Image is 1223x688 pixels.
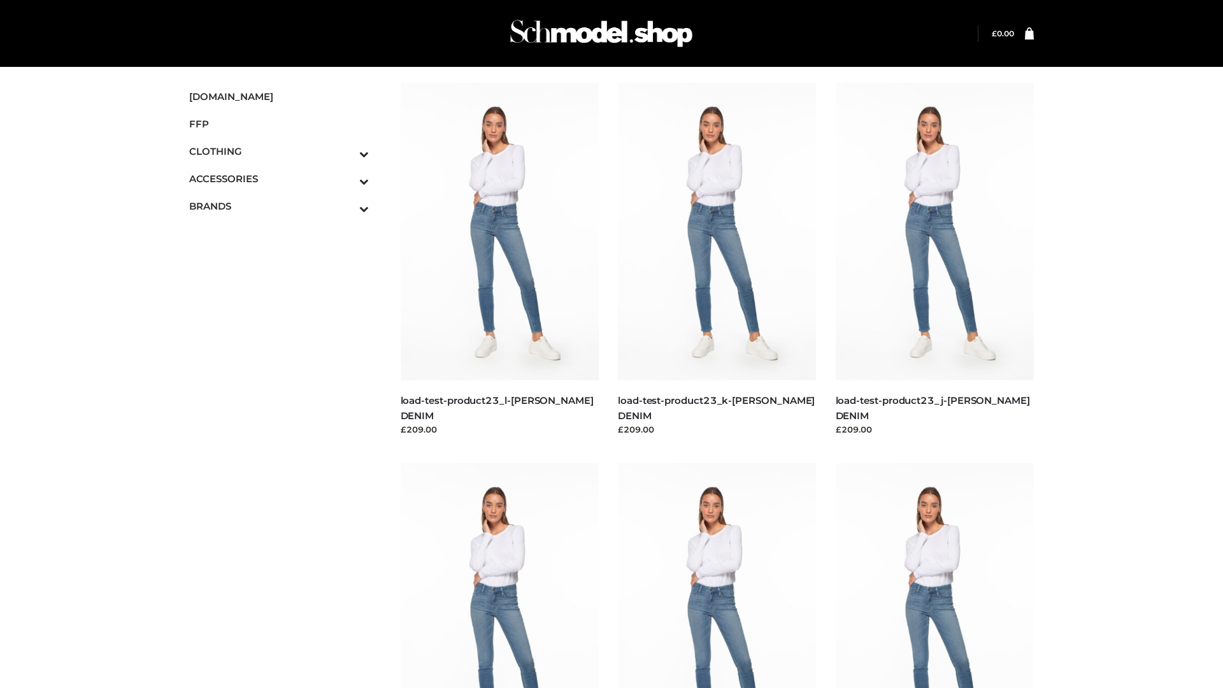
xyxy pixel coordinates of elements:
button: Toggle Submenu [324,192,369,220]
a: BRANDSToggle Submenu [189,192,369,220]
span: ACCESSORIES [189,171,369,186]
a: ACCESSORIESToggle Submenu [189,165,369,192]
a: [DOMAIN_NAME] [189,83,369,110]
a: CLOTHINGToggle Submenu [189,138,369,165]
div: £209.00 [836,423,1034,436]
span: £ [992,29,997,38]
button: Toggle Submenu [324,138,369,165]
a: load-test-product23_j-[PERSON_NAME] DENIM [836,394,1030,421]
div: £209.00 [618,423,817,436]
span: BRANDS [189,199,369,213]
a: £0.00 [992,29,1014,38]
span: [DOMAIN_NAME] [189,89,369,104]
span: CLOTHING [189,144,369,159]
img: Schmodel Admin 964 [506,8,697,59]
a: load-test-product23_l-[PERSON_NAME] DENIM [401,394,594,421]
bdi: 0.00 [992,29,1014,38]
a: load-test-product23_k-[PERSON_NAME] DENIM [618,394,815,421]
button: Toggle Submenu [324,165,369,192]
span: FFP [189,117,369,131]
div: £209.00 [401,423,599,436]
a: FFP [189,110,369,138]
